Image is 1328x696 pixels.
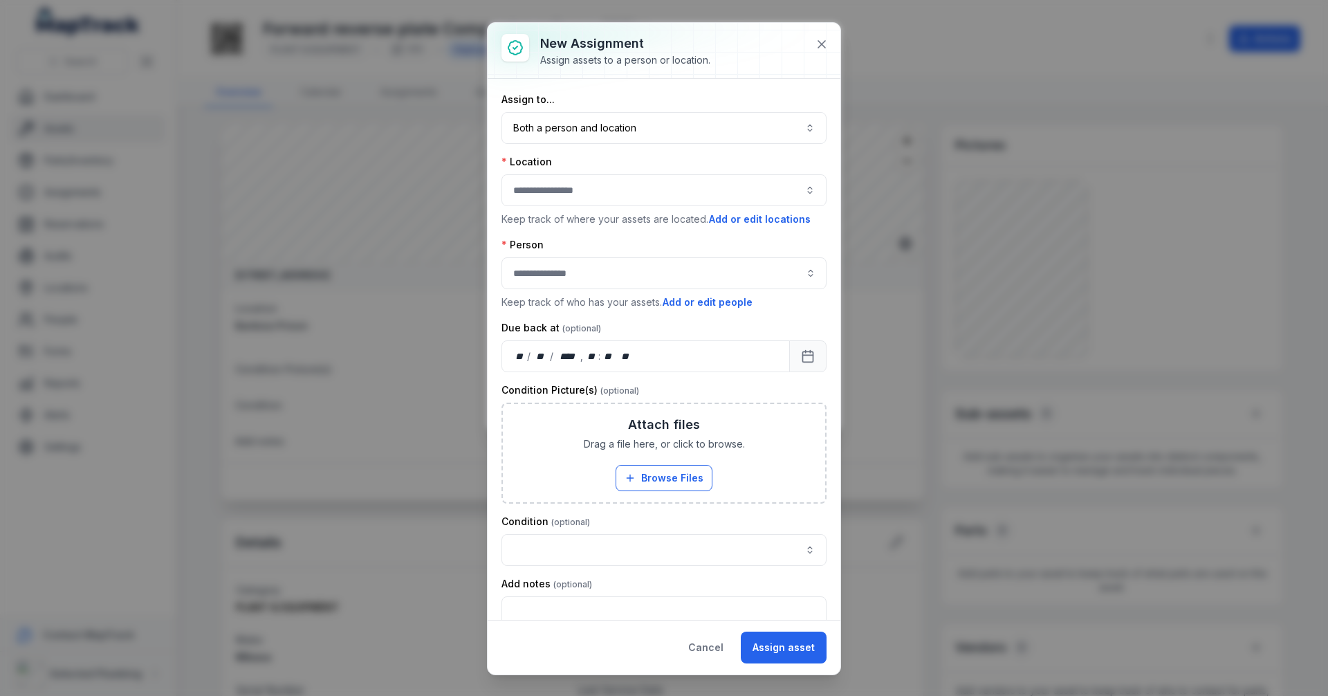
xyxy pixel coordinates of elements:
div: year, [555,349,580,363]
label: Condition Picture(s) [501,383,639,397]
label: Assign to... [501,93,555,107]
label: Due back at [501,321,601,335]
p: Keep track of where your assets are located. [501,212,827,227]
label: Condition [501,515,590,529]
div: minute, [602,349,616,363]
span: Drag a file here, or click to browse. [584,437,745,451]
div: / [550,349,555,363]
label: Location [501,155,552,169]
button: Add or edit locations [708,212,811,227]
label: Add notes [501,577,592,591]
div: / [527,349,532,363]
button: Add or edit people [662,295,753,310]
button: Both a person and location [501,112,827,144]
button: Assign asset [741,632,827,663]
button: Browse Files [616,465,712,491]
div: am/pm, [618,349,634,363]
p: Keep track of who has your assets. [501,295,827,310]
div: , [580,349,584,363]
input: assignment-add:person-label [501,257,827,289]
label: Person [501,238,544,252]
div: day, [513,349,527,363]
button: Calendar [789,340,827,372]
div: Assign assets to a person or location. [540,53,710,67]
h3: Attach files [628,415,700,434]
h3: New assignment [540,34,710,53]
div: : [598,349,602,363]
div: month, [532,349,551,363]
div: hour, [584,349,598,363]
button: Cancel [676,632,735,663]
